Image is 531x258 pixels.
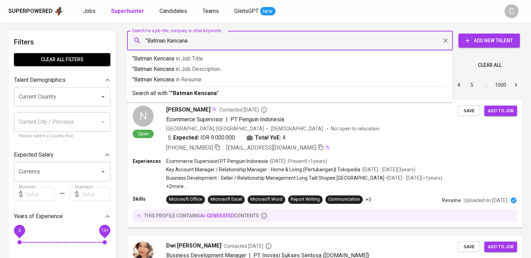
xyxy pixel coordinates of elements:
span: Clear All [478,61,502,70]
span: Teams [202,8,219,14]
img: app logo [54,6,64,16]
span: Save [461,107,477,115]
p: Ecommerce Supervisor | PT Penguin Indonesia [166,158,268,165]
button: Clear All filters [14,53,110,66]
button: Go to page 4 [453,79,464,91]
nav: pagination navigation [399,79,523,91]
span: Dwi [PERSON_NAME] [166,242,221,250]
b: "Batman Kencana [171,90,217,96]
b: Superhunter [111,8,144,14]
h6: Filters [14,36,110,48]
p: Skills [133,195,166,202]
div: Superpowered [8,7,53,15]
p: Resume [442,197,461,204]
div: Communication [328,196,360,203]
span: AI-generated [200,213,234,218]
p: "Batman Kencana [132,55,447,63]
button: Open [98,92,108,102]
span: PT Penguin Indonesia [230,116,284,123]
div: Microsoft Office [169,196,202,203]
span: 0 [18,228,21,233]
span: | [226,115,228,124]
span: in Resume [176,76,201,83]
span: Contacted [DATE] [224,243,272,250]
input: Value [81,187,110,201]
span: Add New Talent [464,36,514,45]
span: Open [135,131,152,137]
button: Add New Talent [458,34,520,48]
div: IDR 9.000.000 [166,134,235,142]
div: Expected Salary [14,148,110,162]
div: Talent Demographics [14,73,110,87]
b: Expected: [173,134,199,142]
span: in Job Title [176,55,203,62]
p: "Batman Kencana [132,65,447,73]
span: Save [461,243,477,251]
p: Uploaded on [DATE] [464,197,507,204]
p: Not open to relocation [331,125,379,132]
a: Teams [202,7,220,16]
span: [EMAIL_ADDRESS][DOMAIN_NAME] [226,144,316,151]
span: [DEMOGRAPHIC_DATA] [271,125,324,132]
input: Value [25,187,54,201]
button: Add to job [484,242,517,252]
a: GlintsGPT NEW [234,7,275,16]
p: Search all with " " [132,89,447,98]
span: Contacted [DATE] [220,106,267,113]
img: magic_wand.svg [211,106,217,112]
span: Clear All filters [20,55,105,64]
p: Please select a Country first [19,133,105,140]
div: Microsoft Word [250,196,282,203]
span: in Job Description [176,66,220,72]
button: Clear All [475,59,504,72]
button: Go to page 1000 [493,79,508,91]
p: • [DATE] - [DATE] ( 3 years ) [360,166,415,173]
p: Years of Experience [14,212,63,221]
button: Save [458,242,480,252]
svg: By Batam recruiter [260,106,267,113]
button: Clear [441,36,450,45]
button: Go to page 5 [466,79,478,91]
div: Years of Experience [14,209,110,223]
div: Microsoft Excel [211,196,242,203]
span: Add to job [488,107,514,115]
p: +3 [366,196,371,203]
button: Go to next page [510,79,522,91]
b: Total YoE: [255,134,281,142]
p: "Batman Kencana [132,76,447,84]
span: 4 [282,134,286,142]
span: NEW [260,8,275,15]
span: Jobs [83,8,96,14]
span: 10+ [101,228,108,233]
a: Superpoweredapp logo [8,6,64,16]
span: GlintsGPT [234,8,259,14]
span: [PHONE_NUMBER] [166,144,213,151]
span: [PERSON_NAME] [166,106,211,114]
button: Open [98,167,108,177]
p: Talent Demographics [14,76,66,84]
p: Key Account Manager / Relationship Manager - Home & Living (Pertukangan) | Tokopedia [166,166,360,173]
a: Jobs [83,7,97,16]
button: Add to job [484,106,517,116]
p: this profile contains contents [144,212,259,219]
button: Save [458,106,480,116]
div: … [480,81,491,88]
a: NOpen[PERSON_NAME]Contacted [DATE]Ecommerce Supervisor|PT Penguin Indonesia[GEOGRAPHIC_DATA], [GE... [127,100,523,228]
p: • [DATE] - Present ( <1 years ) [268,158,327,165]
a: Superhunter [111,7,146,16]
p: +2 more ... [166,183,442,190]
div: [GEOGRAPHIC_DATA], [GEOGRAPHIC_DATA] [166,125,264,132]
span: Candidates [160,8,187,14]
p: • [DATE] - [DATE] ( <1 years ) [384,174,442,181]
p: Experiences [133,158,166,165]
div: N [133,106,154,127]
a: Candidates [160,7,189,16]
p: Expected Salary [14,151,53,159]
span: Add to job [488,243,514,251]
svg: By Batam recruiter [265,243,272,250]
span: Ecommerce Supervisor [166,116,223,123]
img: magic_wand.svg [325,144,330,150]
div: C [504,4,518,18]
div: Report Writing [291,196,320,203]
p: Business Development - Seller / Relationship Management Long Tail | Shopee [GEOGRAPHIC_DATA] [166,174,384,181]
